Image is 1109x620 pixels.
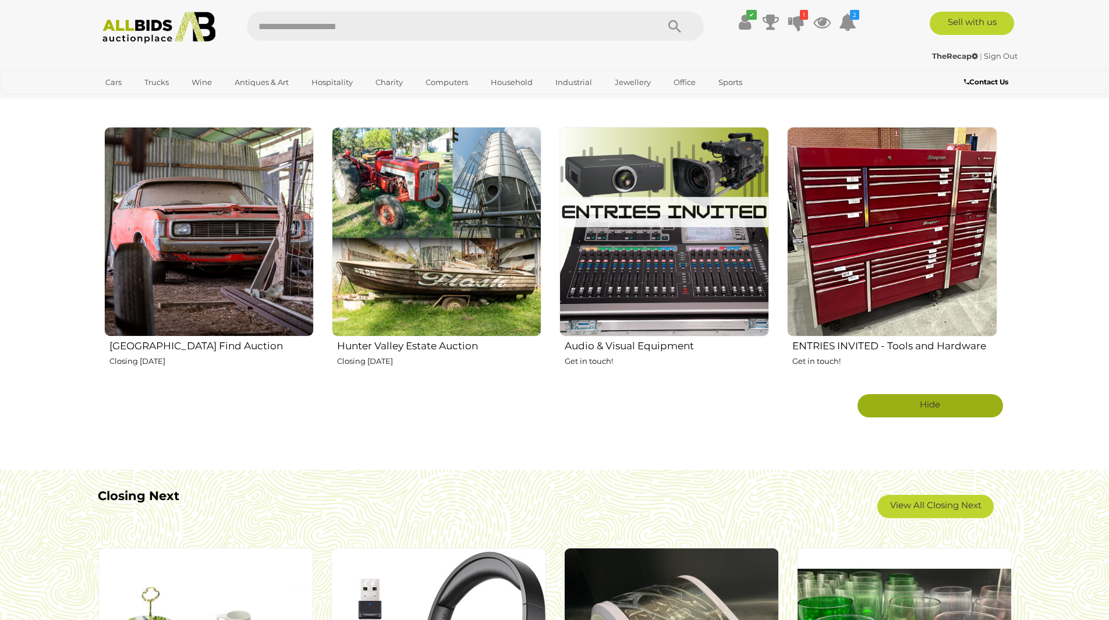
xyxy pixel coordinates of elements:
[96,12,222,44] img: Allbids.com.au
[565,338,769,352] h2: Audio & Visual Equipment
[980,51,982,61] span: |
[559,127,769,336] img: Audio & Visual Equipment
[98,488,179,503] b: Closing Next
[788,12,805,33] a: 1
[711,73,750,92] a: Sports
[932,51,978,61] strong: TheRecap
[964,77,1008,86] b: Contact Us
[332,127,541,336] img: Hunter Valley Estate Auction
[786,126,997,385] a: ENTRIES INVITED - Tools and Hardware Get in touch!
[920,399,940,410] span: Hide
[736,12,754,33] a: ✔
[792,338,997,352] h2: ENTRIES INVITED - Tools and Hardware
[368,73,410,92] a: Charity
[746,10,757,20] i: ✔
[109,355,314,368] p: Closing [DATE]
[787,127,997,336] img: ENTRIES INVITED - Tools and Hardware
[304,73,360,92] a: Hospitality
[137,73,176,92] a: Trucks
[666,73,703,92] a: Office
[337,355,541,368] p: Closing [DATE]
[850,10,859,20] i: 2
[337,338,541,352] h2: Hunter Valley Estate Auction
[559,126,769,385] a: Audio & Visual Equipment Get in touch!
[607,73,658,92] a: Jewellery
[98,92,196,111] a: [GEOGRAPHIC_DATA]
[418,73,476,92] a: Computers
[98,73,129,92] a: Cars
[858,394,1003,417] a: Hide
[104,126,314,385] a: [GEOGRAPHIC_DATA] Find Auction Closing [DATE]
[877,495,994,518] a: View All Closing Next
[930,12,1014,35] a: Sell with us
[184,73,219,92] a: Wine
[109,338,314,352] h2: [GEOGRAPHIC_DATA] Find Auction
[800,10,808,20] i: 1
[227,73,296,92] a: Antiques & Art
[331,126,541,385] a: Hunter Valley Estate Auction Closing [DATE]
[483,73,540,92] a: Household
[839,12,856,33] a: 2
[964,76,1011,88] a: Contact Us
[792,355,997,368] p: Get in touch!
[104,127,314,336] img: Hunter Valley Barn Find Auction
[548,73,600,92] a: Industrial
[646,12,704,41] button: Search
[984,51,1018,61] a: Sign Out
[932,51,980,61] a: TheRecap
[565,355,769,368] p: Get in touch!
